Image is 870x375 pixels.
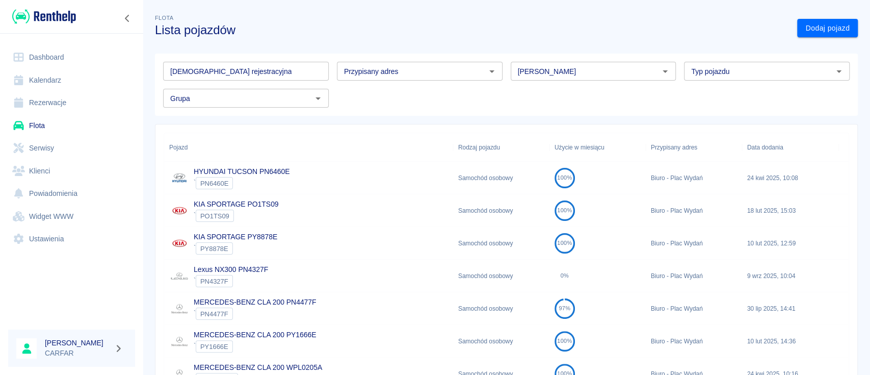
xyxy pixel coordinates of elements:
[832,64,846,79] button: Otwórz
[194,210,279,222] div: `
[169,233,190,254] img: Image
[646,325,742,358] div: Biuro - Plac Wydań
[742,260,838,292] div: 9 wrz 2025, 10:04
[549,133,646,162] div: Użycie w miesiącu
[557,240,572,246] div: 100%
[742,325,838,358] div: 10 lut 2025, 14:36
[658,64,672,79] button: Otwórz
[453,325,549,358] div: Samochód osobowy
[8,8,76,25] a: Renthelp logo
[194,167,289,176] a: HYUNDAI TUCSON PN6460E
[559,305,570,312] div: 97%
[458,133,500,162] div: Rodzaj pojazdu
[194,331,317,339] a: MERCEDES-BENZ CLA 200 PY1666E
[194,177,289,189] div: `
[169,331,190,352] img: Image
[196,310,232,318] span: PN4477F
[169,168,190,188] img: Image
[196,343,232,351] span: PY1666E
[742,292,838,325] div: 30 lip 2025, 14:41
[646,162,742,194] div: Biuro - Plac Wydań
[557,338,572,344] div: 100%
[742,162,838,194] div: 24 kwi 2025, 10:08
[8,91,135,114] a: Rezerwacje
[194,308,317,320] div: `
[169,298,190,319] img: Image
[155,23,789,37] h3: Lista pojazdów
[196,278,232,285] span: PN4327F
[194,233,277,241] a: KIA SPORTAGE PY8878E
[646,194,742,227] div: Biuro - Plac Wydań
[8,182,135,205] a: Powiadomienia
[196,245,232,253] span: PY8878E
[8,137,135,160] a: Serwisy
[194,363,322,371] a: MERCEDES-BENZ CLA 200 WPL0205A
[169,201,190,221] img: Image
[453,227,549,260] div: Samochód osobowy
[8,69,135,92] a: Kalendarz
[742,133,838,162] div: Data dodania
[646,292,742,325] div: Biuro - Plac Wydań
[8,46,135,69] a: Dashboard
[194,275,268,287] div: `
[188,140,202,155] button: Sort
[742,194,838,227] div: 18 lut 2025, 15:03
[8,228,135,251] a: Ustawienia
[797,19,858,38] a: Dodaj pojazd
[169,266,190,286] img: Image
[45,348,110,359] p: CARFAR
[747,133,783,162] div: Data dodania
[45,338,110,348] h6: [PERSON_NAME]
[646,133,742,162] div: Przypisany adres
[8,114,135,137] a: Flota
[120,12,135,25] button: Zwiń nawigację
[651,133,697,162] div: Przypisany adres
[196,180,232,187] span: PN6460E
[311,91,325,106] button: Otwórz
[194,242,277,255] div: `
[646,227,742,260] div: Biuro - Plac Wydań
[12,8,76,25] img: Renthelp logo
[194,200,279,208] a: KIA SPORTAGE PO1TS09
[561,272,569,279] div: 0%
[485,64,499,79] button: Otwórz
[557,207,572,214] div: 100%
[164,133,453,162] div: Pojazd
[742,227,838,260] div: 10 lut 2025, 12:59
[194,298,317,306] a: MERCEDES-BENZ CLA 200 PN4477F
[8,205,135,228] a: Widget WWW
[169,133,188,162] div: Pojazd
[557,174,572,181] div: 100%
[453,292,549,325] div: Samochód osobowy
[196,212,233,220] span: PO1TS09
[155,15,173,21] span: Flota
[453,260,549,292] div: Samochód osobowy
[646,260,742,292] div: Biuro - Plac Wydań
[194,265,268,273] a: Lexus NX300 PN4327F
[453,194,549,227] div: Samochód osobowy
[555,133,604,162] div: Użycie w miesiącu
[194,340,317,353] div: `
[453,133,549,162] div: Rodzaj pojazdu
[453,162,549,194] div: Samochód osobowy
[8,160,135,183] a: Klienci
